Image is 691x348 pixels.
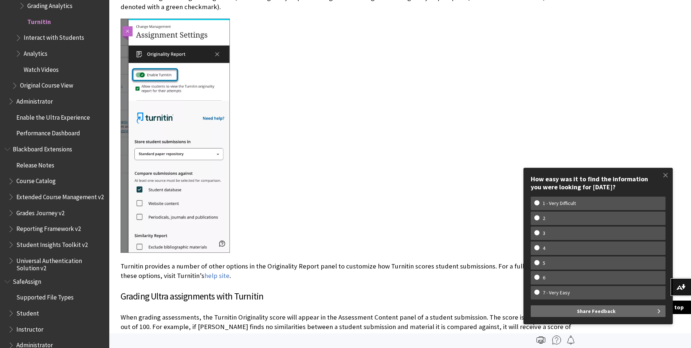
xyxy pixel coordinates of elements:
span: Grades Journey v2 [16,207,64,217]
span: Reporting Framework v2 [16,223,81,233]
span: Administrator [16,95,53,105]
button: Share Feedback [531,305,666,317]
span: Universal Authentication Solution v2 [16,255,104,272]
span: Analytics [24,47,47,57]
span: Performance Dashboard [16,127,80,137]
span: Student [16,307,39,317]
w-span: 5 [534,260,554,266]
span: Original Course View [20,80,73,89]
p: Turnitin provides a number of other options in the Originality Report panel to customize how Turn... [121,262,572,281]
span: Enable the Ultra Experience [16,111,90,121]
div: How easy was it to find the information you were looking for [DATE]? [531,175,666,191]
span: Share Feedback [577,305,616,317]
span: Instructor [16,323,43,333]
span: Turnitin [27,16,51,26]
span: Course Catalog [16,175,56,185]
span: Interact with Students [24,32,84,42]
span: Watch Videos [24,63,59,73]
span: Extended Course Management v2 [16,191,104,201]
span: SafeAssign [13,275,41,285]
w-span: 1 - Very Difficult [534,200,584,206]
h3: Grading Ultra assignments with Turnitin [121,290,572,303]
w-span: 3 [534,230,554,236]
w-span: 2 [534,215,554,221]
img: Print [537,336,545,344]
a: help site [204,271,229,280]
nav: Book outline for Blackboard Extensions [4,143,105,272]
img: Follow this page [566,336,575,344]
span: Release Notes [16,159,54,169]
span: Student Insights Toolkit v2 [16,239,88,248]
w-span: 4 [534,245,554,251]
img: instructor enables TurnItIn in Assessment Settings [121,19,230,253]
span: Supported File Types [16,291,74,301]
img: More help [552,336,561,344]
span: Blackboard Extensions [13,143,72,153]
p: When grading assessments, the Turnitin Originality score will appear in the Assessment Content pa... [121,313,572,341]
w-span: 7 - Very Easy [534,290,578,296]
w-span: 6 [534,275,554,281]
